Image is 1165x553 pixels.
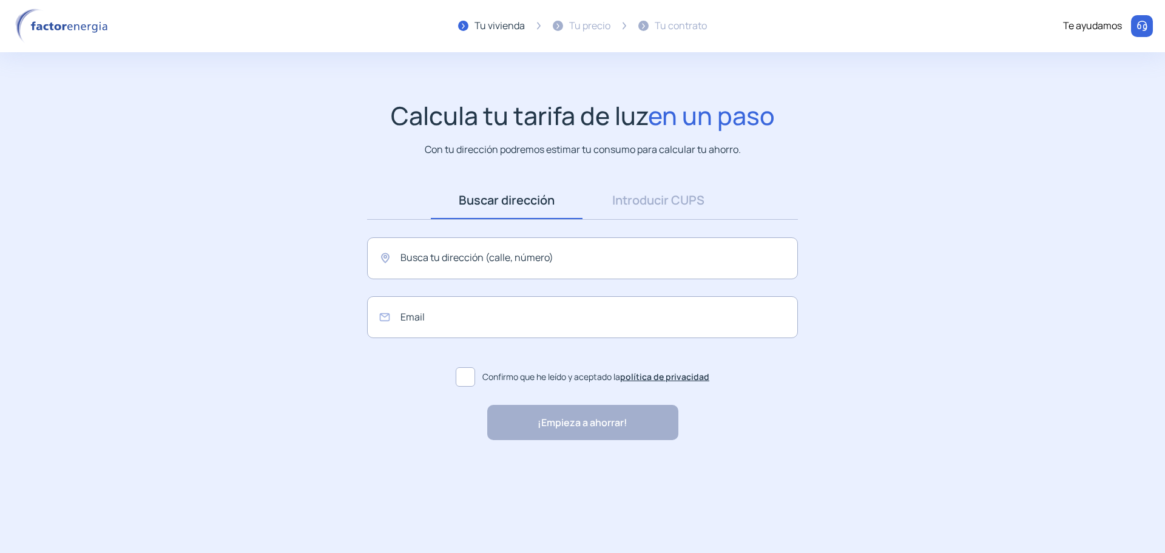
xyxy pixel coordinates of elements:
a: Introducir CUPS [582,182,734,219]
div: Tu contrato [655,18,707,34]
span: Confirmo que he leído y aceptado la [482,370,709,384]
a: Buscar dirección [431,182,582,219]
p: Con tu dirección podremos estimar tu consumo para calcular tu ahorro. [425,142,741,157]
div: Te ayudamos [1063,18,1122,34]
img: llamar [1136,20,1148,32]
img: logo factor [12,8,115,44]
a: política de privacidad [620,371,709,382]
h1: Calcula tu tarifa de luz [391,101,775,131]
span: en un paso [648,98,775,132]
div: Tu vivienda [474,18,525,34]
div: Tu precio [569,18,610,34]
